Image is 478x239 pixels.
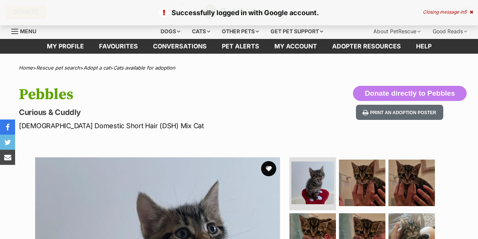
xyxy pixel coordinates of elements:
[464,9,467,15] span: 5
[291,161,334,204] img: Photo of Pebbles
[19,107,292,118] p: Curious & Cuddly
[19,121,292,131] p: [DEMOGRAPHIC_DATA] Domestic Short Hair (DSH) Mix Cat
[217,24,264,39] div: Other pets
[19,65,33,71] a: Home
[36,65,80,71] a: Rescue pet search
[339,160,385,206] img: Photo of Pebbles
[8,8,470,18] p: Successfully logged in with Google account.
[214,39,267,54] a: Pet alerts
[11,24,42,37] a: Menu
[267,39,325,54] a: My account
[325,39,408,54] a: Adopter resources
[84,65,110,71] a: Adopt a cat
[113,65,175,71] a: Cats available for adoption
[368,24,426,39] div: About PetRescue
[423,9,473,15] div: Closing message in
[265,24,328,39] div: Get pet support
[353,86,467,101] button: Donate directly to Pebbles
[388,160,435,206] img: Photo of Pebbles
[155,24,186,39] div: Dogs
[39,39,91,54] a: My profile
[20,28,36,34] span: Menu
[187,24,215,39] div: Cats
[356,105,443,120] button: Print an adoption poster
[427,24,472,39] div: Good Reads
[261,161,276,176] button: favourite
[145,39,214,54] a: conversations
[408,39,439,54] a: Help
[91,39,145,54] a: Favourites
[19,86,292,103] h1: Pebbles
